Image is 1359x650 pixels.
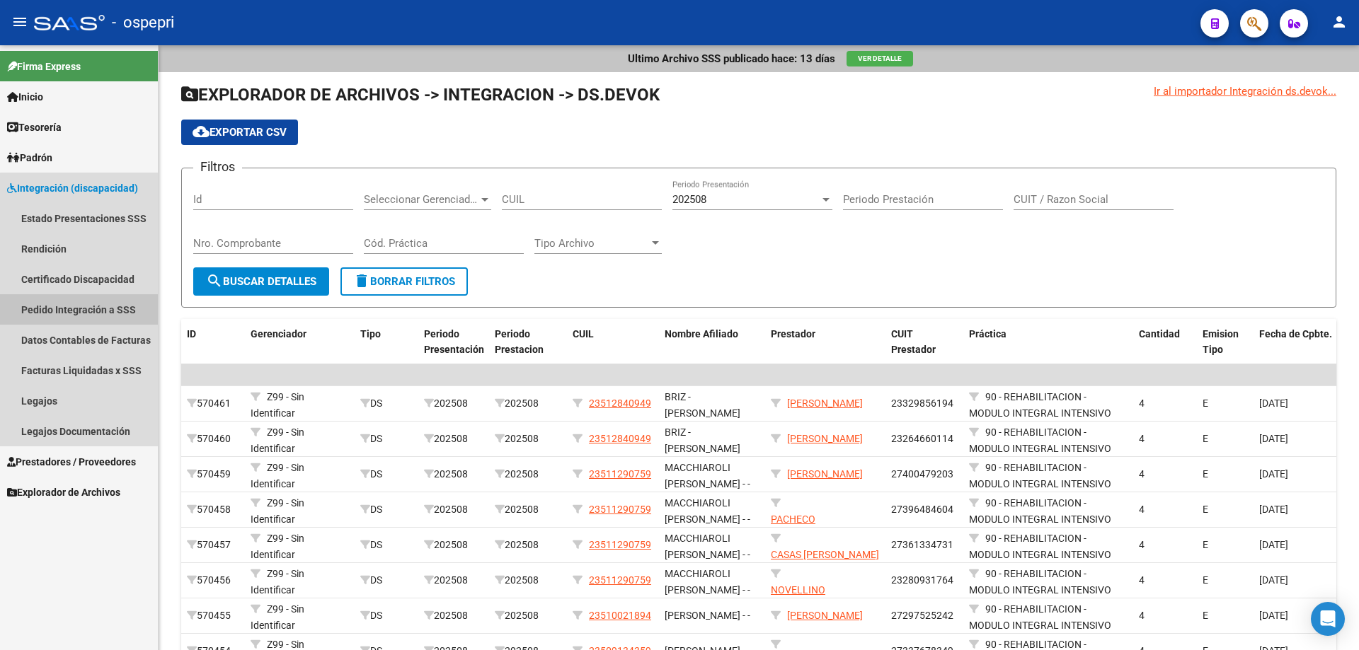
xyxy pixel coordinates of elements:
[787,468,863,480] span: [PERSON_NAME]
[353,272,370,289] mat-icon: delete
[251,391,304,419] span: Z99 - Sin Identificar
[1203,504,1208,515] span: E
[193,123,210,140] mat-icon: cloud_download
[858,54,902,62] span: Ver Detalle
[360,572,413,588] div: DS
[665,426,740,454] span: BRIZ - [PERSON_NAME]
[360,431,413,447] div: DS
[1203,539,1208,550] span: E
[1259,504,1288,515] span: [DATE]
[1254,319,1353,366] datatable-header-cell: Fecha de Cpbte.
[360,608,413,624] div: DS
[659,319,765,366] datatable-header-cell: Nombre Afiliado
[11,13,28,30] mat-icon: menu
[1259,539,1288,550] span: [DATE]
[787,397,863,409] span: [PERSON_NAME]
[885,319,963,366] datatable-header-cell: CUIT Prestador
[7,59,81,74] span: Firma Express
[355,319,418,366] datatable-header-cell: Tipo
[665,568,750,596] span: MACCHIAROLI [PERSON_NAME] - -
[969,533,1111,576] span: 90 - REHABILITACION - MODULO INTEGRAL INTENSIVO (SEMANAL)
[251,603,304,631] span: Z99 - Sin Identificar
[251,497,304,525] span: Z99 - Sin Identificar
[495,431,561,447] div: 202508
[891,539,953,550] span: 27361334731
[251,533,304,560] span: Z99 - Sin Identificar
[418,319,489,366] datatable-header-cell: Periodo Presentación
[7,89,43,105] span: Inicio
[495,395,561,412] div: 202508
[891,610,953,621] span: 27297525242
[187,466,239,482] div: 570459
[1259,328,1332,339] span: Fecha de Cpbte.
[1203,433,1208,444] span: E
[969,603,1111,647] span: 90 - REHABILITACION - MODULO INTEGRAL INTENSIVO (SEMANAL)
[1139,397,1145,409] span: 4
[251,328,306,339] span: Gerenciador
[665,328,738,339] span: Nombre Afiliado
[589,539,651,550] span: 23511290759
[424,572,483,588] div: 202508
[1259,610,1288,621] span: [DATE]
[489,319,567,366] datatable-header-cell: Periodo Prestacion
[187,572,239,588] div: 570456
[206,275,316,288] span: Buscar Detalles
[567,319,659,366] datatable-header-cell: CUIL
[665,497,750,525] span: MACCHIAROLI [PERSON_NAME] - -
[891,504,953,515] span: 27396484604
[969,391,1111,435] span: 90 - REHABILITACION - MODULO INTEGRAL INTENSIVO (SEMANAL)
[1203,610,1208,621] span: E
[1203,397,1208,409] span: E
[589,610,651,621] span: 23510021894
[424,537,483,553] div: 202508
[765,319,885,366] datatable-header-cell: Prestador
[424,328,484,356] span: Periodo Presentación
[7,120,62,135] span: Tesorería
[1139,610,1145,621] span: 4
[7,484,120,500] span: Explorador de Archivos
[193,126,287,139] span: Exportar CSV
[193,267,329,296] button: Buscar Detalles
[771,549,879,560] span: CASAS [PERSON_NAME]
[534,237,649,250] span: Tipo Archivo
[353,275,455,288] span: Borrar Filtros
[1139,574,1145,586] span: 4
[969,426,1111,470] span: 90 - REHABILITACION - MODULO INTEGRAL INTENSIVO (SEMANAL)
[1139,433,1145,444] span: 4
[665,462,750,489] span: MACCHIAROLI [PERSON_NAME] - -
[771,328,815,339] span: Prestador
[245,319,355,366] datatable-header-cell: Gerenciador
[7,150,52,166] span: Padrón
[1139,468,1145,480] span: 4
[1203,574,1208,586] span: E
[589,468,651,480] span: 23511290759
[251,426,304,454] span: Z99 - Sin Identificar
[181,319,245,366] datatable-header-cell: ID
[891,397,953,409] span: 23329856194
[665,391,740,419] span: BRIZ - [PERSON_NAME]
[969,462,1111,506] span: 90 - REHABILITACION - MODULO INTEGRAL INTENSIVO (SEMANAL)
[1154,83,1336,99] div: Ir al importador Integración ds.devok...
[495,608,561,624] div: 202508
[112,7,174,38] span: - ospepri
[628,51,835,66] p: Ultimo Archivo SSS publicado hace: 13 días
[672,193,706,206] span: 202508
[1197,319,1254,366] datatable-header-cell: Emision Tipo
[7,454,136,470] span: Prestadores / Proveedores
[1259,468,1288,480] span: [DATE]
[771,584,847,612] span: NOVELLINO [PERSON_NAME]
[891,468,953,480] span: 27400479203
[187,537,239,553] div: 570457
[340,267,468,296] button: Borrar Filtros
[424,608,483,624] div: 202508
[771,513,847,541] span: PACHECO [PERSON_NAME]
[495,572,561,588] div: 202508
[589,574,651,586] span: 23511290759
[187,395,239,412] div: 570461
[364,193,478,206] span: Seleccionar Gerenciador
[573,328,594,339] span: CUIL
[1133,319,1197,366] datatable-header-cell: Cantidad
[1139,539,1145,550] span: 4
[495,466,561,482] div: 202508
[1331,13,1348,30] mat-icon: person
